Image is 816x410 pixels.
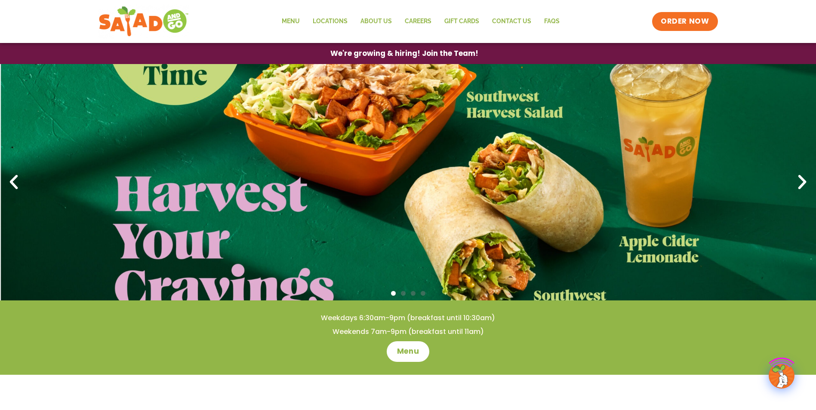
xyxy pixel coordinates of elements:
nav: Menu [275,12,566,31]
a: We're growing & hiring! Join the Team! [317,43,491,64]
span: Go to slide 3 [411,291,416,296]
div: Previous slide [4,173,23,192]
img: new-SAG-logo-768×292 [99,4,189,39]
a: Locations [306,12,354,31]
h4: Weekdays 6:30am-9pm (breakfast until 10:30am) [17,313,799,323]
span: We're growing & hiring! Join the Team! [330,50,478,57]
h4: Weekends 7am-9pm (breakfast until 11am) [17,327,799,337]
a: FAQs [538,12,566,31]
a: GIFT CARDS [438,12,486,31]
a: Menu [275,12,306,31]
span: Go to slide 1 [391,291,396,296]
span: Menu [397,346,419,357]
span: Go to slide 4 [421,291,425,296]
span: ORDER NOW [661,16,709,27]
div: Next slide [793,173,812,192]
a: Careers [398,12,438,31]
a: Menu [387,341,429,362]
a: About Us [354,12,398,31]
a: ORDER NOW [652,12,717,31]
span: Go to slide 2 [401,291,406,296]
a: Contact Us [486,12,538,31]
